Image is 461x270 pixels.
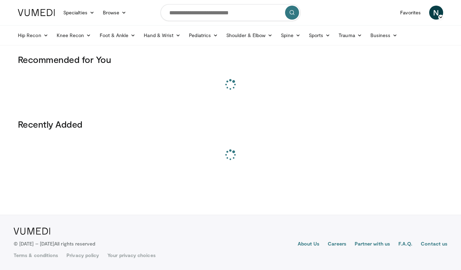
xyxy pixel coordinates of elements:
a: About Us [298,240,320,249]
a: N [429,6,443,20]
a: Partner with us [355,240,390,249]
a: Pediatrics [185,28,222,42]
h3: Recommended for You [18,54,443,65]
a: Knee Recon [52,28,95,42]
a: Foot & Ankle [95,28,140,42]
a: Trauma [334,28,366,42]
a: Privacy policy [66,252,99,259]
p: © [DATE] – [DATE] [14,240,95,247]
a: Browse [99,6,131,20]
a: Shoulder & Elbow [222,28,277,42]
h3: Recently Added [18,119,443,130]
span: All rights reserved [54,241,95,247]
a: Sports [305,28,335,42]
a: Specialties [59,6,99,20]
a: Business [366,28,402,42]
a: F.A.Q. [398,240,412,249]
a: Careers [328,240,346,249]
a: Your privacy choices [107,252,155,259]
a: Spine [277,28,304,42]
a: Terms & conditions [14,252,58,259]
a: Contact us [421,240,447,249]
img: VuMedi Logo [18,9,55,16]
input: Search topics, interventions [161,4,300,21]
img: VuMedi Logo [14,228,50,235]
a: Favorites [396,6,425,20]
a: Hand & Wrist [140,28,185,42]
a: Hip Recon [14,28,52,42]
